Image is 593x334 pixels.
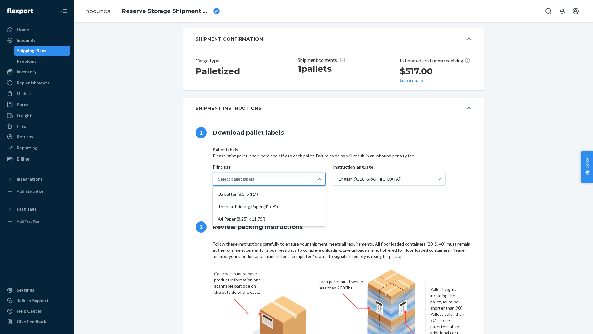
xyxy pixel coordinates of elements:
ol: breadcrumbs [79,2,225,20]
div: Orders [17,90,32,96]
h2: $517.00 [400,66,472,77]
div: Parcel [17,101,30,108]
div: Replenishments [17,80,49,86]
p: Pallet labels [213,147,472,153]
button: Give Feedback [4,317,70,327]
img: Flexport logo [7,8,33,14]
div: Integrations [17,176,43,182]
div: Freight [17,113,32,119]
div: Returns [17,134,33,140]
h1: Download pallet labels [213,126,284,139]
div: Add Fast Tag [17,219,39,224]
div: Billing [17,156,29,162]
div: Help Center [17,308,42,314]
a: Add Fast Tag [4,216,70,226]
div: A4 Paper (8.25" x 11.75") [214,213,324,225]
a: Replenishments [4,78,70,88]
h1: 1 pallets [298,63,370,74]
button: Open notifications [556,5,568,17]
h1: Review packing instructions [213,221,303,233]
div: Select pallet labels [218,176,254,182]
a: Prep [4,121,70,131]
h5: Shipment Instructions [196,105,262,111]
button: Integrations [4,174,70,184]
a: Shipping Plans [14,46,71,56]
span: 1 [196,127,207,138]
a: Add Integration [4,186,70,196]
div: Reporting [17,145,37,151]
a: Talk to Support [4,296,70,306]
a: Reporting [4,143,70,153]
span: Print size [213,164,231,173]
a: Problems [14,56,71,66]
h5: SHIPMENT CONFIRMATION [196,36,263,42]
button: Help Center [581,151,593,183]
span: 2 [196,221,207,233]
a: Billing [4,154,70,164]
div: English ([GEOGRAPHIC_DATA]) [339,176,402,182]
a: Settings [4,285,70,295]
div: Prep [17,123,26,129]
header: Cargo type [196,57,268,64]
div: Inventory [17,69,36,75]
div: Fast Tags [17,206,36,212]
div: Follow these instructions carefully to ensure your shipment meets all requirements. All floor loa... [213,241,472,259]
p: Estimated cost upon receiving [400,57,472,64]
div: Problems [17,58,36,64]
button: Shipment Instructions [183,98,484,119]
span: Instruction language [333,164,373,173]
div: Settings [17,287,34,293]
a: Home [4,25,70,35]
figcaption: Pallet height, including the pallet, must be shorter than 90". Pallets taller than 90" are re-pal... [430,286,467,322]
a: Freight [4,111,70,121]
a: Help Center [4,306,70,316]
span: Reserve Storage Shipment STI9da08aea9e [122,7,211,15]
p: Please print pallet labels here and affix to each pallet. Failure to do so will result in an inbo... [213,153,472,159]
figcaption: Case packs must have product information or a scannable barcode on the outside of the case. [214,271,262,295]
div: US Letter (8.5" x 11") [214,188,324,200]
button: Open account menu [570,5,582,17]
div: Inbounds [17,37,36,43]
div: Add Integration [17,189,44,194]
div: Give Feedback [17,319,47,325]
button: Fast Tags [4,204,70,214]
input: Instruction languageEnglish ([GEOGRAPHIC_DATA]) [338,176,339,182]
div: Shipping Plans [17,48,46,54]
h2: Palletized [196,66,268,77]
a: Inbounds [84,8,110,15]
button: Close Navigation [58,5,70,17]
a: Inventory [4,67,70,77]
button: Learn more [400,78,423,83]
button: SHIPMENT CONFIRMATION [183,28,484,49]
div: Talk to Support [17,298,49,304]
p: Shipment contents [298,57,370,63]
div: Thermal Printing Paper (4" x 6") [214,200,324,213]
button: Open Search Box [542,5,555,17]
figcaption: Each pallet must weigh less than 2000lbs. [319,279,365,291]
a: Orders [4,88,70,98]
a: Inbounds [4,35,70,45]
div: Home [17,27,29,33]
a: Parcel [4,100,70,109]
a: Returns [4,132,70,142]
